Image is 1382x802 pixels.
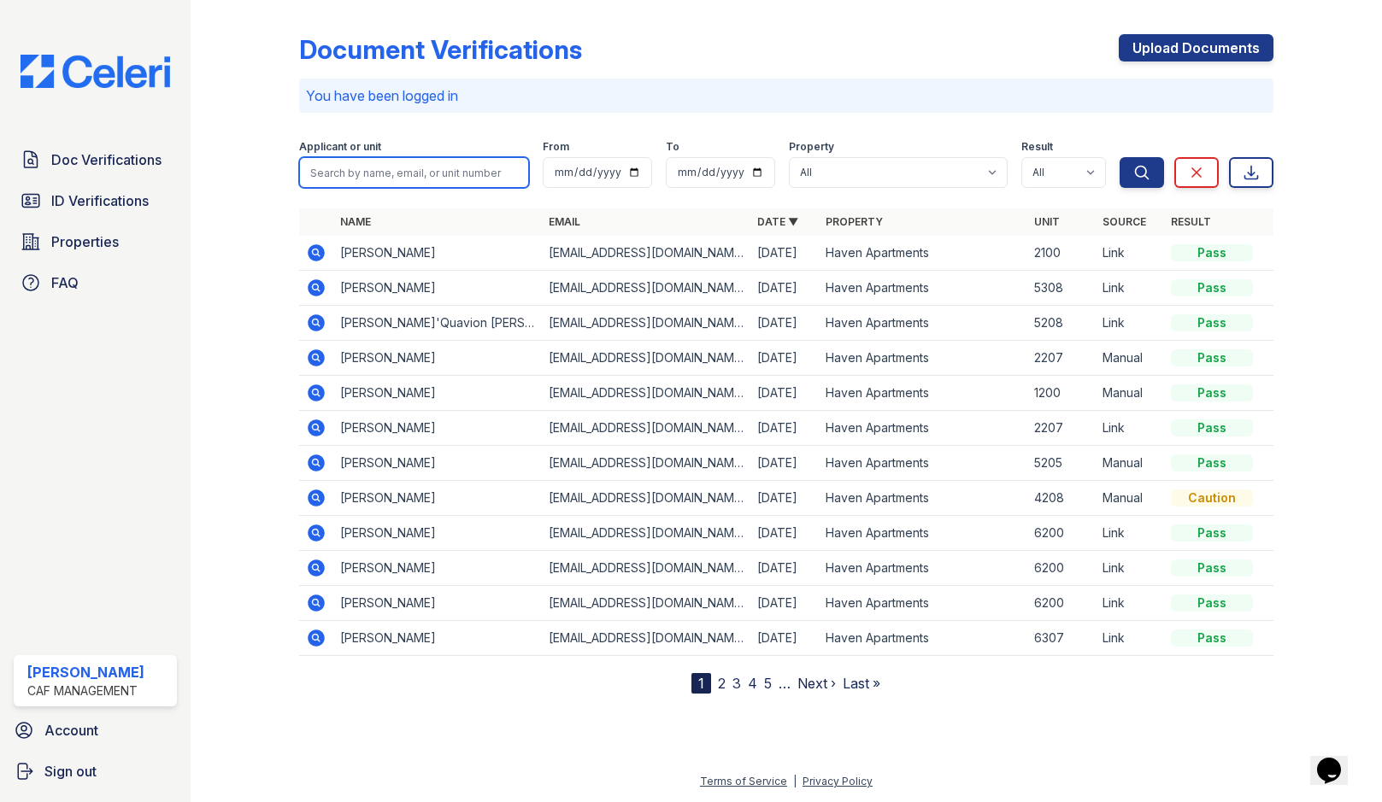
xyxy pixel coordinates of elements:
label: Result [1021,140,1053,154]
td: Link [1096,586,1164,621]
td: Manual [1096,376,1164,411]
a: 4 [748,675,757,692]
div: CAF Management [27,682,144,700]
a: Date ▼ [757,215,798,228]
td: [EMAIL_ADDRESS][DOMAIN_NAME] [542,516,750,551]
td: [DATE] [750,446,819,481]
td: Manual [1096,446,1164,481]
td: [PERSON_NAME] [333,271,542,306]
img: CE_Logo_Blue-a8612792a0a2168367f1c8372b55b34899dd931a85d93a1a3d3e32e68fde9ad4.png [7,55,184,88]
td: [DATE] [750,586,819,621]
div: Pass [1171,454,1253,471]
span: ID Verifications [51,190,149,211]
span: FAQ [51,272,79,293]
a: Account [7,713,184,747]
td: Haven Apartments [819,411,1027,446]
label: To [666,140,679,154]
td: Manual [1096,481,1164,516]
td: [PERSON_NAME] [333,411,542,446]
div: | [793,775,797,787]
td: Link [1096,306,1164,341]
td: 2207 [1027,411,1096,446]
a: Result [1171,215,1211,228]
td: Manual [1096,341,1164,376]
a: Sign out [7,754,184,788]
td: [EMAIL_ADDRESS][DOMAIN_NAME] [542,376,750,411]
td: [DATE] [750,621,819,656]
td: Link [1096,271,1164,306]
td: [EMAIL_ADDRESS][DOMAIN_NAME] [542,586,750,621]
a: Properties [14,225,177,259]
a: FAQ [14,266,177,300]
td: Haven Apartments [819,341,1027,376]
div: Pass [1171,419,1253,436]
a: Unit [1034,215,1060,228]
td: 5308 [1027,271,1096,306]
div: [PERSON_NAME] [27,662,144,682]
td: [PERSON_NAME] [333,516,542,551]
span: … [779,673,791,694]
td: 6307 [1027,621,1096,656]
td: [DATE] [750,551,819,586]
td: [DATE] [750,271,819,306]
a: Email [549,215,580,228]
td: [DATE] [750,306,819,341]
td: Link [1096,551,1164,586]
a: Source [1103,215,1146,228]
td: [EMAIL_ADDRESS][DOMAIN_NAME] [542,236,750,271]
td: [PERSON_NAME] [333,236,542,271]
td: [EMAIL_ADDRESS][DOMAIN_NAME] [542,411,750,446]
td: Haven Apartments [819,621,1027,656]
td: Haven Apartments [819,236,1027,271]
td: 6200 [1027,516,1096,551]
td: Link [1096,236,1164,271]
iframe: chat widget [1310,734,1365,785]
a: 5 [764,675,772,692]
span: Account [44,720,98,741]
td: Haven Apartments [819,516,1027,551]
div: 1 [691,673,711,694]
label: Applicant or unit [299,140,381,154]
td: [EMAIL_ADDRESS][DOMAIN_NAME] [542,446,750,481]
span: Sign out [44,761,97,782]
td: 6200 [1027,551,1096,586]
div: Pass [1171,279,1253,296]
a: Terms of Service [700,775,787,787]
td: 2207 [1027,341,1096,376]
td: Link [1096,411,1164,446]
td: [PERSON_NAME]'Quavion [PERSON_NAME] [333,306,542,341]
td: [EMAIL_ADDRESS][DOMAIN_NAME] [542,271,750,306]
td: [DATE] [750,411,819,446]
td: 6200 [1027,586,1096,621]
div: Pass [1171,384,1253,401]
td: [PERSON_NAME] [333,551,542,586]
a: Last » [843,675,880,692]
div: Document Verifications [299,34,582,65]
td: 4208 [1027,481,1096,516]
p: You have been logged in [306,85,1267,106]
a: ID Verifications [14,184,177,218]
div: Pass [1171,349,1253,366]
td: [DATE] [750,341,819,376]
a: Next › [797,675,836,692]
a: Name [340,215,371,228]
td: [DATE] [750,236,819,271]
div: Pass [1171,594,1253,612]
td: Haven Apartments [819,481,1027,516]
a: 3 [732,675,741,692]
td: [EMAIL_ADDRESS][DOMAIN_NAME] [542,481,750,516]
td: 2100 [1027,236,1096,271]
div: Pass [1171,524,1253,541]
td: 5208 [1027,306,1096,341]
td: Haven Apartments [819,306,1027,341]
td: [PERSON_NAME] [333,481,542,516]
a: Property [826,215,883,228]
td: [PERSON_NAME] [333,621,542,656]
td: [PERSON_NAME] [333,586,542,621]
td: Link [1096,516,1164,551]
td: Haven Apartments [819,446,1027,481]
td: Haven Apartments [819,376,1027,411]
label: Property [789,140,834,154]
td: [DATE] [750,481,819,516]
input: Search by name, email, or unit number [299,157,529,188]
